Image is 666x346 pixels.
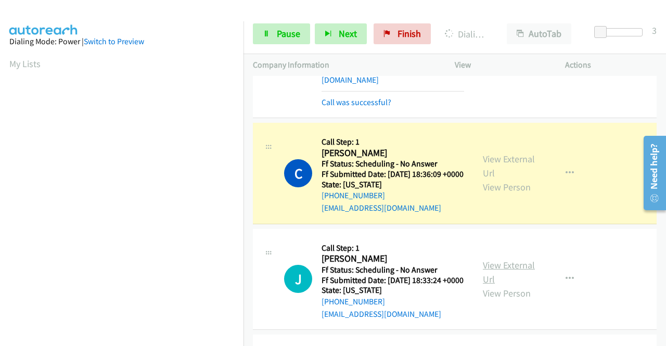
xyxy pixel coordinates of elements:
button: AutoTab [507,23,571,44]
a: [EMAIL_ADDRESS][DOMAIN_NAME] [322,203,441,213]
a: Pause [253,23,310,44]
h5: Ff Status: Scheduling - No Answer [322,159,464,169]
h5: Call Step: 1 [322,243,464,253]
h5: Ff Submitted Date: [DATE] 18:33:24 +0000 [322,275,464,286]
a: My Lists [9,58,41,70]
a: View Person [483,181,531,193]
div: 3 [652,23,657,37]
h5: Ff Status: Scheduling - No Answer [322,265,464,275]
button: Next [315,23,367,44]
a: View External Url [483,153,535,179]
a: Call was successful? [322,97,391,107]
a: View Person [483,287,531,299]
p: Company Information [253,59,436,71]
a: [EMAIL_ADDRESS][PERSON_NAME][DOMAIN_NAME] [322,62,441,85]
span: Next [339,28,357,40]
a: [PHONE_NUMBER] [322,297,385,306]
span: Finish [398,28,421,40]
iframe: Resource Center [636,132,666,214]
span: Pause [277,28,300,40]
h5: State: [US_STATE] [322,285,464,296]
h5: Ff Submitted Date: [DATE] 18:36:09 +0000 [322,169,464,180]
h1: J [284,265,312,293]
p: Actions [565,59,657,71]
div: Dialing Mode: Power | [9,35,234,48]
a: [PHONE_NUMBER] [322,190,385,200]
a: Switch to Preview [84,36,144,46]
h5: Call Step: 1 [322,137,464,147]
h5: State: [US_STATE] [322,180,464,190]
p: View [455,59,546,71]
a: Finish [374,23,431,44]
h1: C [284,159,312,187]
a: [EMAIL_ADDRESS][DOMAIN_NAME] [322,309,441,319]
p: Dialing [PERSON_NAME] [445,27,488,41]
h2: [PERSON_NAME] [322,147,460,159]
a: View External Url [483,259,535,285]
div: The call is yet to be attempted [284,265,312,293]
h2: [PERSON_NAME] [322,253,460,265]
